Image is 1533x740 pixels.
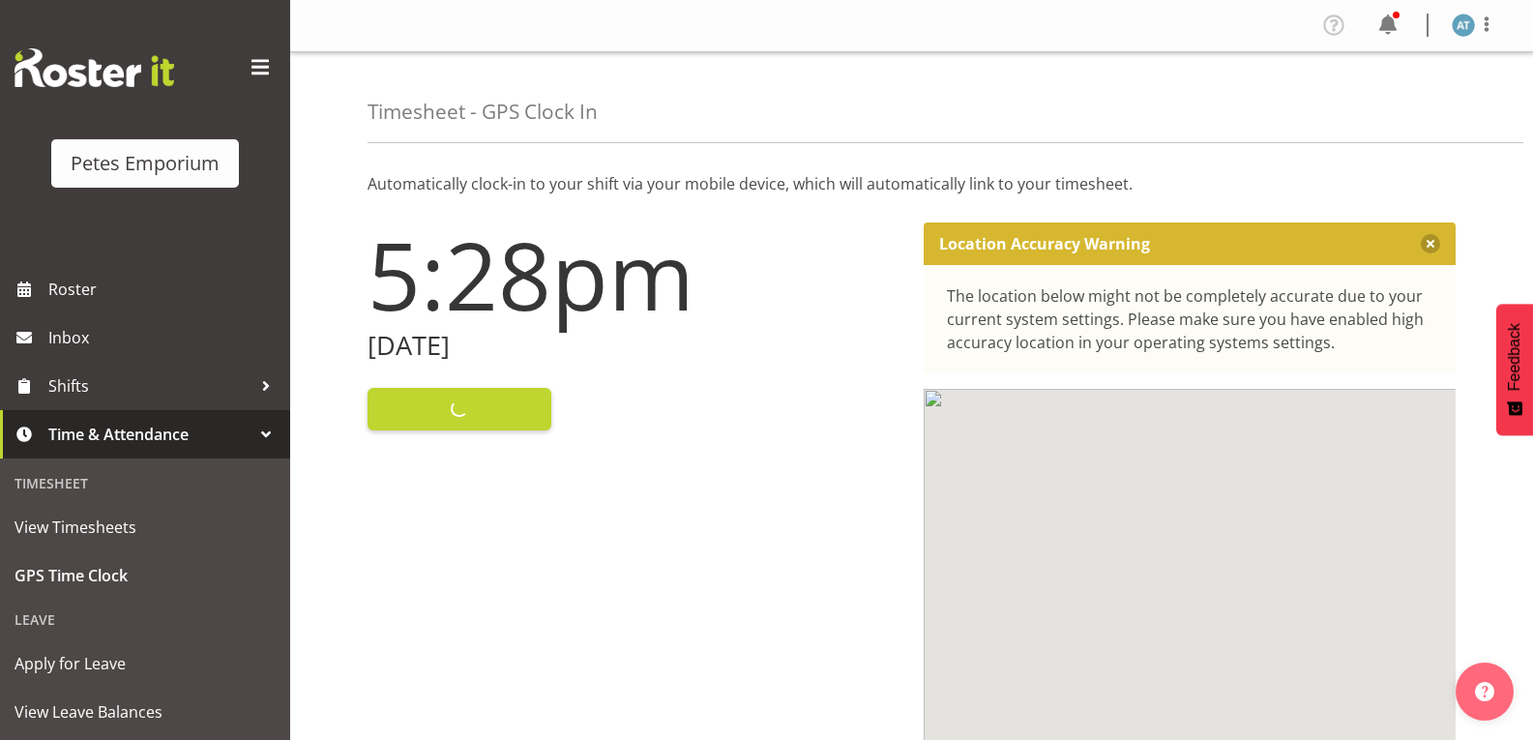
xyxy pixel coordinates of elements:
a: View Leave Balances [5,688,285,736]
p: Location Accuracy Warning [939,234,1150,253]
button: Close message [1421,234,1440,253]
a: GPS Time Clock [5,551,285,600]
a: View Timesheets [5,503,285,551]
h2: [DATE] [368,331,900,361]
p: Automatically clock-in to your shift via your mobile device, which will automatically link to you... [368,172,1456,195]
img: help-xxl-2.png [1475,682,1494,701]
h1: 5:28pm [368,222,900,327]
span: Roster [48,275,280,304]
div: Petes Emporium [71,149,220,178]
img: Rosterit website logo [15,48,174,87]
h4: Timesheet - GPS Clock In [368,101,598,123]
a: Apply for Leave [5,639,285,688]
span: GPS Time Clock [15,561,276,590]
div: Timesheet [5,463,285,503]
img: alex-micheal-taniwha5364.jpg [1452,14,1475,37]
span: Time & Attendance [48,420,251,449]
button: Feedback - Show survey [1496,304,1533,435]
div: The location below might not be completely accurate due to your current system settings. Please m... [947,284,1433,354]
span: View Leave Balances [15,697,276,726]
span: Apply for Leave [15,649,276,678]
span: Shifts [48,371,251,400]
div: Leave [5,600,285,639]
span: Feedback [1506,323,1523,391]
span: View Timesheets [15,513,276,542]
span: Inbox [48,323,280,352]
